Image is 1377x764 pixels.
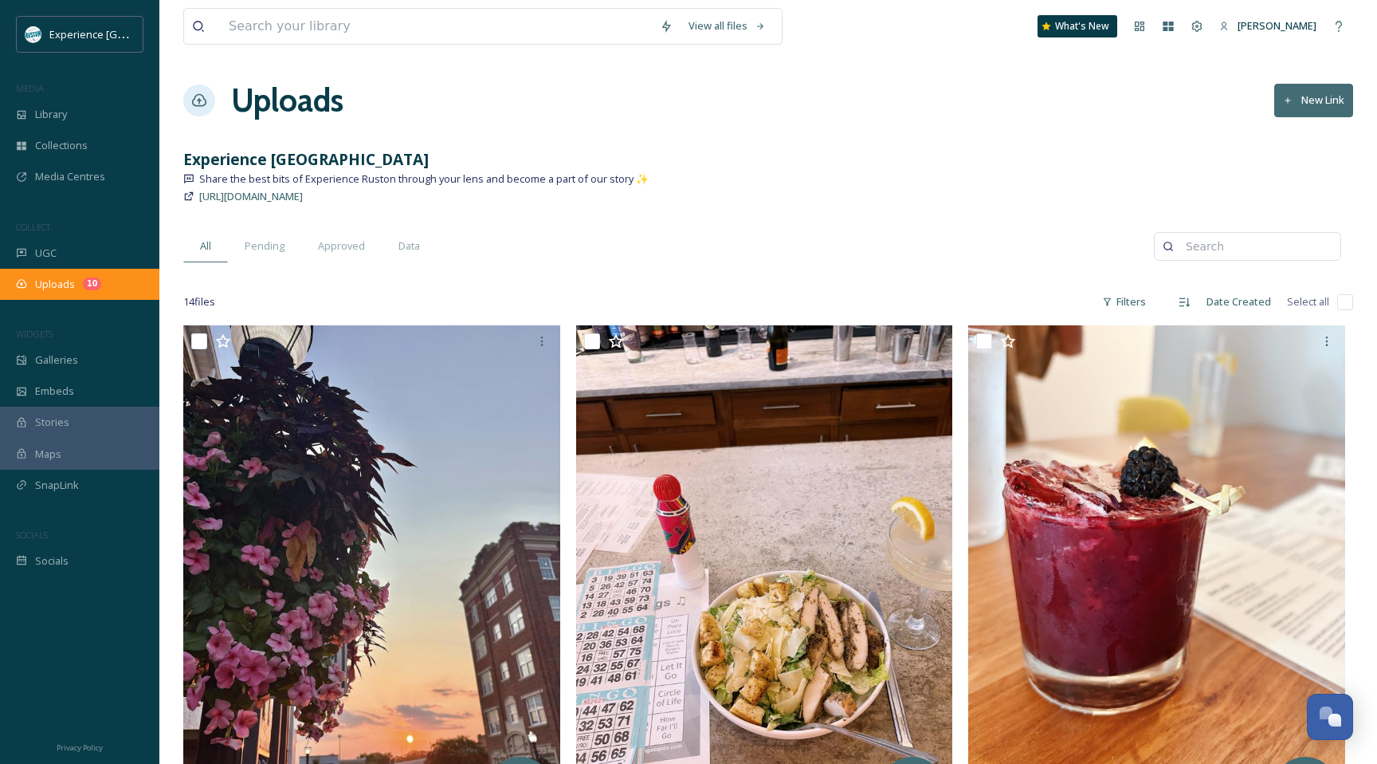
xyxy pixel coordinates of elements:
a: View all files [681,10,774,41]
a: Uploads [231,77,343,124]
span: Share the best bits of Experience Ruston through your lens and become a part of our story ✨ [199,171,649,187]
span: All [200,238,211,254]
span: Uploads [35,277,75,292]
span: [URL][DOMAIN_NAME] [199,189,303,203]
a: What's New [1038,15,1117,37]
span: Media Centres [35,169,105,184]
button: Open Chat [1307,694,1353,740]
span: Galleries [35,352,78,368]
input: Search your library [221,9,652,44]
span: SOCIALS [16,529,48,541]
div: Date Created [1198,286,1279,317]
strong: Experience [GEOGRAPHIC_DATA] [183,148,429,170]
input: Search [1178,230,1332,262]
span: 14 file s [183,294,215,309]
span: SnapLink [35,478,79,493]
span: Privacy Policy [57,742,103,753]
span: Pending [245,238,284,254]
span: MEDIA [16,82,44,94]
span: Select all [1287,294,1329,309]
a: [PERSON_NAME] [1211,10,1324,41]
span: Library [35,107,67,122]
button: New Link [1274,84,1353,116]
span: [PERSON_NAME] [1238,18,1316,33]
a: Privacy Policy [57,737,103,756]
span: WIDGETS [16,328,53,340]
div: Filters [1094,286,1154,317]
span: UGC [35,246,57,261]
span: Maps [35,447,61,462]
span: Experience [GEOGRAPHIC_DATA] [49,26,207,41]
span: Collections [35,138,88,153]
img: 24IZHUKKFBA4HCESFN4PRDEIEY.avif [25,26,41,42]
div: 10 [83,278,101,290]
span: Approved [318,238,365,254]
span: COLLECT [16,221,50,233]
span: Socials [35,553,69,569]
a: [URL][DOMAIN_NAME] [199,187,303,206]
span: Stories [35,415,69,430]
span: Data [398,238,420,254]
span: Embeds [35,384,74,399]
